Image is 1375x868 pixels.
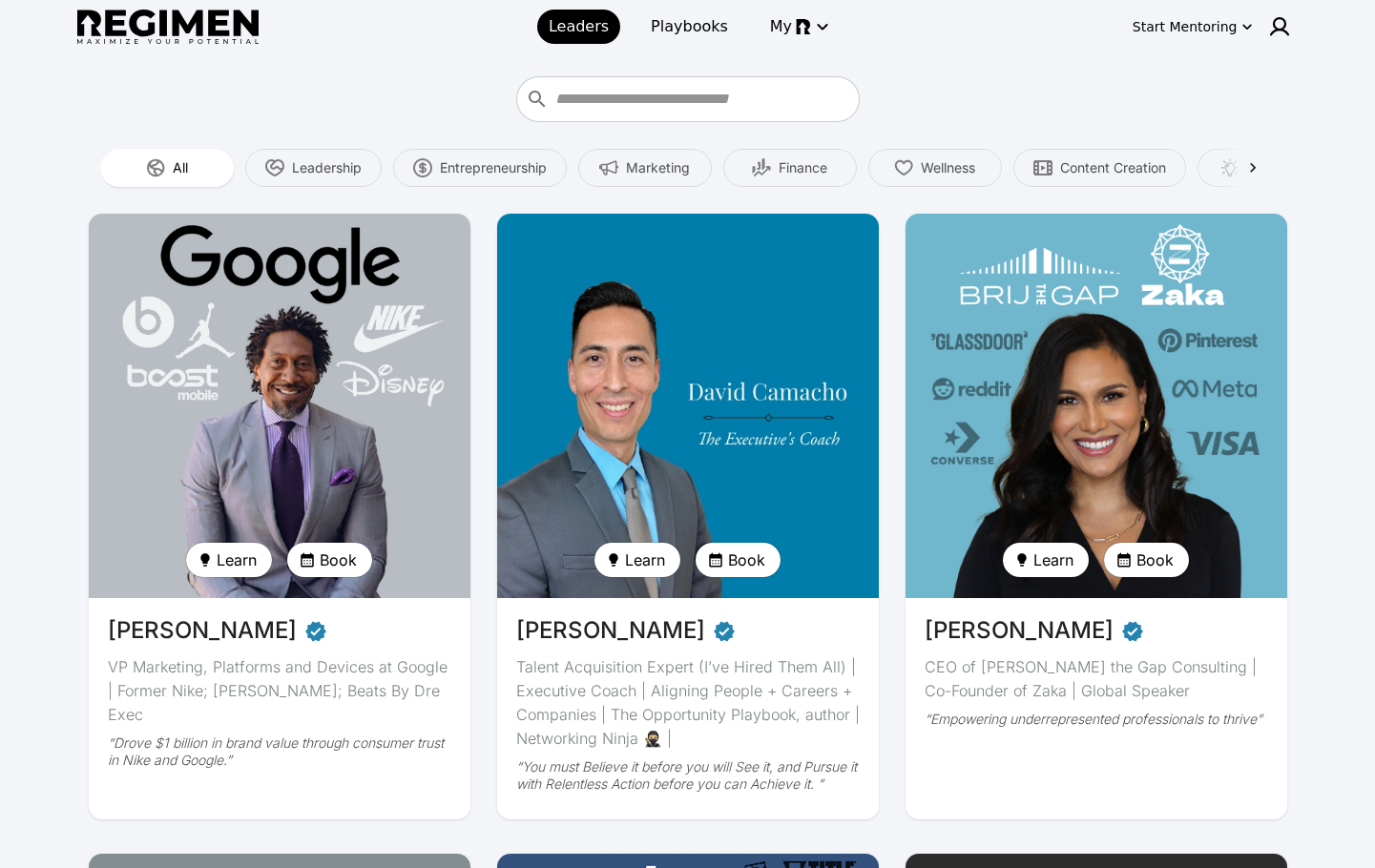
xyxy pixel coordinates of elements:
[599,158,618,177] img: Marketing
[639,10,740,44] a: Playbooks
[1033,548,1073,571] span: Learn
[77,10,259,45] img: Regimen logo
[626,158,690,177] span: Marketing
[265,158,284,177] img: Leadership
[173,158,188,177] span: All
[516,613,705,648] span: [PERSON_NAME]
[516,758,860,793] div: “You must Believe it before you will See it, and Pursue it with Relentless Action before you can ...
[516,76,860,122] div: Who do you want to learn from?
[1268,15,1291,38] img: user icon
[1013,149,1186,187] button: Content Creation
[1060,158,1166,177] span: Content Creation
[906,214,1287,598] img: avatar of Devika Brij
[1198,149,1331,187] button: Creativity
[413,158,432,177] img: Entrepreneurship
[497,214,879,598] img: avatar of David Camacho
[537,10,620,44] a: Leaders
[921,158,975,177] span: Wellness
[245,149,382,187] button: Leadership
[292,158,362,177] span: Leadership
[304,613,327,648] span: Verified partner - Daryl Butler
[108,734,451,769] div: “Drove $1 billion in brand value through consumer trust in Nike and Google.”
[287,543,372,577] button: Book
[759,10,838,44] button: My
[868,149,1002,187] button: Wellness
[89,214,470,598] img: avatar of Daryl Butler
[320,548,357,571] span: Book
[1129,11,1257,42] button: Start Mentoring
[186,543,272,577] button: Learn
[1121,613,1144,648] span: Verified partner - Devika Brij
[1133,17,1238,36] div: Start Mentoring
[723,149,857,187] button: Finance
[1104,543,1189,577] button: Book
[770,15,792,38] span: My
[100,149,234,187] button: All
[1033,158,1052,177] img: Content Creation
[713,613,736,648] span: Verified partner - David Camacho
[894,158,913,177] img: Wellness
[594,543,680,577] button: Learn
[578,149,712,187] button: Marketing
[217,548,257,571] span: Learn
[1136,548,1174,571] span: Book
[108,613,297,648] span: [PERSON_NAME]
[925,655,1268,703] div: CEO of [PERSON_NAME] the Gap Consulting | Co-Founder of Zaka | Global Speaker
[625,548,665,571] span: Learn
[516,655,860,751] div: Talent Acquisition Expert (I’ve Hired Them All) | Executive Coach | Aligning People + Careers + C...
[440,158,547,177] span: Entrepreneurship
[752,158,771,177] img: Finance
[696,543,781,577] button: Book
[651,15,728,38] span: Playbooks
[1003,543,1089,577] button: Learn
[146,158,165,177] img: All
[549,15,609,38] span: Leaders
[779,158,827,177] span: Finance
[925,613,1114,648] span: [PERSON_NAME]
[108,655,451,727] div: VP Marketing, Platforms and Devices at Google | Former Nike; [PERSON_NAME]; Beats By Dre Exec
[925,711,1268,728] div: “Empowering underrepresented professionals to thrive”
[393,149,567,187] button: Entrepreneurship
[728,548,765,571] span: Book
